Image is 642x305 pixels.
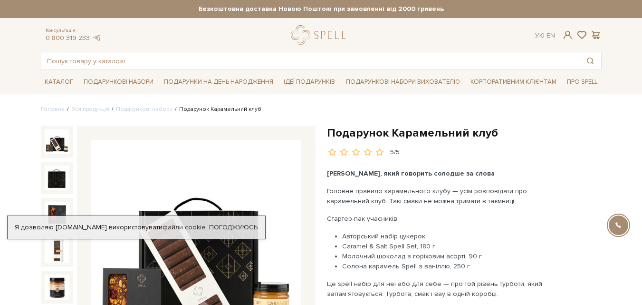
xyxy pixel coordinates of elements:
a: Подарунки на День народження [160,75,277,89]
p: Головне правило карамельного клубу — усім розповідати про карамельний клуб. Такі смаки не можна т... [327,186,550,206]
p: Це spell набір для неї або для себе — про той рівень турботи, який запам’ятовується. Турбота, сма... [327,279,550,299]
li: Caramel & Salt Spell Set, 180 г [342,241,550,251]
a: файли cookie [163,223,206,231]
div: 5/5 [390,148,400,157]
button: Пошук товару у каталозі [579,52,601,69]
a: Вся продукція [71,106,109,113]
li: Подарунок Карамельний клуб [172,105,261,114]
img: Подарунок Карамельний клуб [45,166,69,190]
img: Подарунок Карамельний клуб [45,275,69,299]
a: 0 800 319 233 [46,34,90,42]
a: Подарункові набори [116,106,172,113]
img: Подарунок Карамельний клуб [45,202,69,226]
a: En [546,31,555,39]
h1: Подарунок Карамельний клуб [327,126,602,140]
a: Корпоративним клієнтам [467,74,560,90]
p: Стартер-пак учасників: [327,214,550,224]
a: telegram [92,34,102,42]
a: Ідеї подарунків [280,75,339,89]
a: Головна [41,106,65,113]
b: [PERSON_NAME], який говорить солодше за слова [327,169,495,177]
li: Авторський набір цукерок [342,231,550,241]
div: Ук [535,31,555,40]
a: Каталог [41,75,77,89]
li: Солона карамель Spell з ваніллю, 250 г [342,261,550,271]
span: | [543,31,545,39]
a: logo [291,25,350,45]
a: Подарункові набори вихователю [342,74,464,90]
span: Консультація: [46,28,102,34]
div: Я дозволяю [DOMAIN_NAME] використовувати [8,223,265,232]
a: Про Spell [563,75,601,89]
input: Пошук товару у каталозі [41,52,579,69]
img: Подарунок Карамельний клуб [45,238,69,263]
img: Подарунок Карамельний клуб [45,129,69,154]
a: Подарункові набори [80,75,157,89]
a: Погоджуюсь [209,223,258,232]
li: Молочний шоколад з горіховим асорті, 90 г [342,251,550,261]
strong: Безкоштовна доставка Новою Поштою при замовленні від 2000 гривень [41,5,602,13]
